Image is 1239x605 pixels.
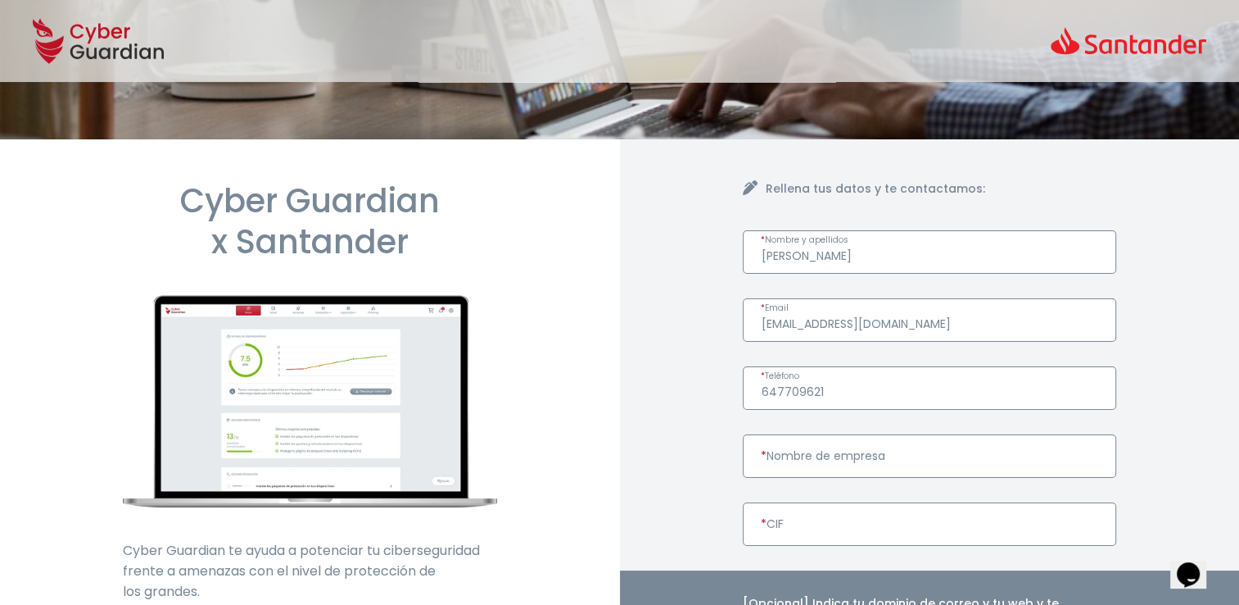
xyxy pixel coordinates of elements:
[766,180,1117,198] h4: Rellena tus datos y te contactamos:
[1170,539,1223,589] iframe: chat widget
[123,180,497,262] h1: Cyber Guardian x Santander
[123,540,497,602] p: Cyber Guardian te ayuda a potenciar tu ciberseguridad frente a amenazas con el nivel de protecció...
[743,366,1117,410] input: Introduce un número de teléfono válido.
[123,295,497,507] img: cyberguardian-home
